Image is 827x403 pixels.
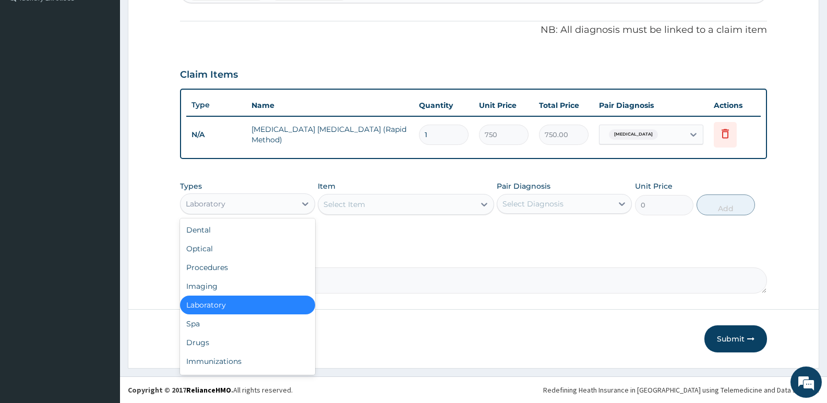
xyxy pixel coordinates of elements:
div: Select Diagnosis [502,199,564,209]
td: N/A [186,125,246,144]
div: Spa [180,314,315,333]
a: RelianceHMO [186,385,231,395]
img: d_794563401_company_1708531726252_794563401 [19,52,42,78]
div: Select Item [323,199,365,210]
th: Quantity [414,95,474,116]
button: Add [697,194,755,215]
label: Pair Diagnosis [497,181,550,191]
div: Laboratory [186,199,225,209]
div: Laboratory [180,296,315,314]
div: Drugs [180,333,315,352]
div: Dental [180,221,315,239]
strong: Copyright © 2017 . [128,385,233,395]
div: Others [180,371,315,389]
th: Type [186,95,246,115]
label: Comment [180,253,767,262]
div: Chat with us now [54,58,175,72]
th: Total Price [534,95,594,116]
th: Unit Price [474,95,534,116]
p: NB: All diagnosis must be linked to a claim item [180,23,767,37]
button: Submit [704,325,767,352]
th: Name [246,95,414,116]
td: [MEDICAL_DATA] [MEDICAL_DATA] (Rapid Method) [246,119,414,150]
div: Minimize live chat window [171,5,196,30]
label: Item [318,181,335,191]
footer: All rights reserved. [120,376,827,403]
span: [MEDICAL_DATA] [609,129,658,140]
h3: Claim Items [180,69,238,81]
label: Types [180,182,202,191]
textarea: Type your message and hit 'Enter' [5,285,199,321]
span: We're online! [61,131,144,237]
div: Procedures [180,258,315,277]
div: Immunizations [180,352,315,371]
div: Imaging [180,277,315,296]
th: Pair Diagnosis [594,95,709,116]
th: Actions [709,95,761,116]
label: Unit Price [635,181,673,191]
div: Optical [180,239,315,258]
div: Redefining Heath Insurance in [GEOGRAPHIC_DATA] using Telemedicine and Data Science! [543,385,819,395]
